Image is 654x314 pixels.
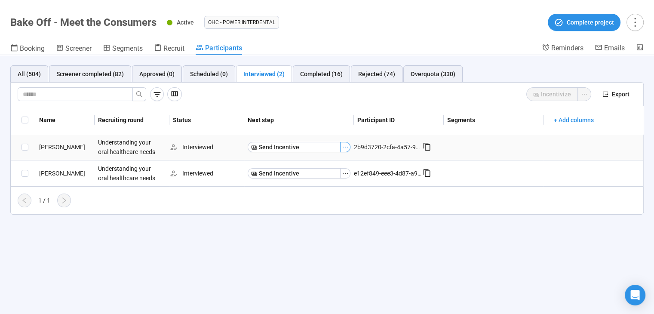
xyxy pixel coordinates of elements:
div: 2b9d3720-2cfa-4a57-99ac-7509edaa13c8 [354,142,423,152]
div: All (504) [18,69,41,79]
span: Participants [205,44,242,52]
div: e12ef849-eee3-4d87-a94c-8100cde1e70a [354,169,423,178]
div: [PERSON_NAME] [36,169,95,178]
button: + Add columns [547,113,601,127]
span: Send Incentive [259,169,299,178]
button: more [626,14,644,31]
div: Overquota (330) [411,69,455,79]
th: Recruiting round [95,106,169,134]
button: ellipsis [340,142,350,152]
div: Rejected (74) [358,69,395,79]
button: search [132,87,146,101]
a: Segments [103,43,143,55]
div: Screener completed (82) [56,69,124,79]
span: right [61,197,68,204]
button: exportExport [596,87,636,101]
h1: Bake Off - Meet the Consumers [10,16,157,28]
span: Export [612,89,629,99]
button: Send Incentive [248,168,341,179]
span: Booking [20,44,45,52]
div: Completed (16) [300,69,343,79]
div: Understanding your oral healthcare needs [95,160,159,186]
div: Interviewed (2) [243,69,285,79]
button: Complete project [548,14,620,31]
span: ellipsis [342,170,349,177]
div: Open Intercom Messenger [625,285,645,305]
span: + Add columns [554,115,594,125]
button: left [18,194,31,207]
th: Segments [444,106,543,134]
a: Booking [10,43,45,55]
button: right [57,194,71,207]
a: Recruit [154,43,184,55]
span: ellipsis [342,144,349,151]
span: Reminders [551,44,583,52]
th: Status [169,106,244,134]
button: ellipsis [340,168,350,179]
div: Scheduled (0) [190,69,228,79]
div: [PERSON_NAME] [36,142,95,152]
span: search [136,91,143,98]
a: Participants [196,43,242,55]
span: Segments [112,44,143,52]
th: Name [36,106,95,134]
span: Active [177,19,194,26]
div: 1 / 1 [38,196,50,205]
span: more [629,16,641,28]
th: Next step [244,106,354,134]
span: Complete project [567,18,614,27]
span: export [602,91,608,97]
span: OHC - Power Interdental [208,18,275,27]
a: Screener [56,43,92,55]
span: Recruit [163,44,184,52]
div: Understanding your oral healthcare needs [95,134,159,160]
div: Interviewed [169,142,244,152]
a: Emails [595,43,625,54]
button: Send Incentive [248,142,341,152]
a: Reminders [542,43,583,54]
div: Interviewed [169,169,244,178]
span: Screener [65,44,92,52]
span: Send Incentive [259,142,299,152]
span: left [21,197,28,204]
th: Participant ID [354,106,444,134]
div: Approved (0) [139,69,175,79]
span: Emails [604,44,625,52]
